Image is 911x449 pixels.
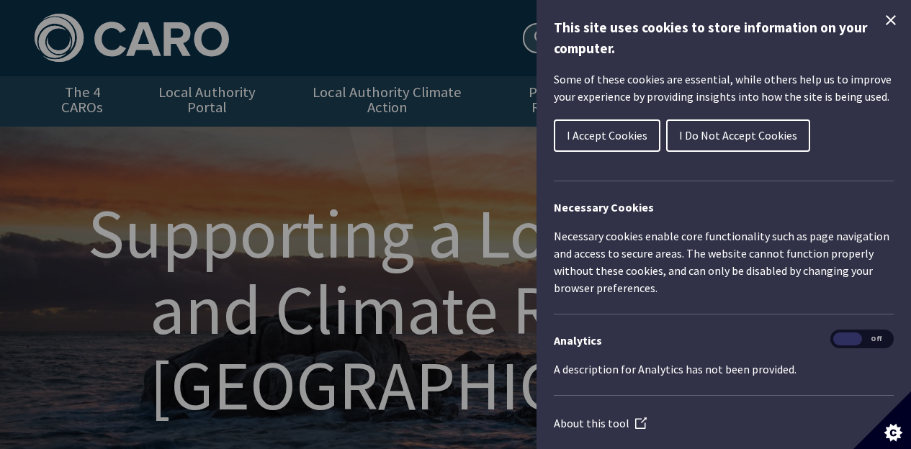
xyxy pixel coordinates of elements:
button: I Do Not Accept Cookies [666,119,810,152]
button: Set cookie preferences [853,391,911,449]
span: On [833,332,862,346]
p: Necessary cookies enable core functionality such as page navigation and access to secure areas. T... [554,227,894,296]
h1: This site uses cookies to store information on your computer. [554,17,894,59]
a: About this tool [554,416,647,430]
h2: Necessary Cookies [554,199,894,216]
h3: Analytics [554,332,894,349]
span: Off [862,332,891,346]
button: I Accept Cookies [554,119,660,152]
span: I Do Not Accept Cookies [679,128,797,142]
p: A description for Analytics has not been provided. [554,360,894,378]
p: Some of these cookies are essential, while others help us to improve your experience by providing... [554,71,894,105]
button: Close Cookie Control [882,12,899,29]
span: I Accept Cookies [567,128,647,142]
